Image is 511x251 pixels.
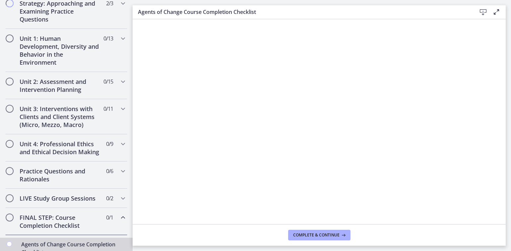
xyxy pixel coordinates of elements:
[20,105,100,129] h2: Unit 3: Interventions with Clients and Client Systems (Micro, Mezzo, Macro)
[20,140,100,156] h2: Unit 4: Professional Ethics and Ethical Decision Making
[103,78,113,86] span: 0 / 15
[20,214,100,229] h2: FINAL STEP: Course Completion Checklist
[106,167,113,175] span: 0 / 6
[20,194,100,202] h2: LIVE Study Group Sessions
[103,105,113,113] span: 0 / 11
[20,78,100,94] h2: Unit 2: Assessment and Intervention Planning
[103,34,113,42] span: 0 / 13
[138,8,466,16] h3: Agents of Change Course Completion Checklist
[106,194,113,202] span: 0 / 2
[106,214,113,221] span: 0 / 1
[106,140,113,148] span: 0 / 9
[293,232,340,238] span: Complete & continue
[20,167,100,183] h2: Practice Questions and Rationales
[288,230,351,240] button: Complete & continue
[20,34,100,66] h2: Unit 1: Human Development, Diversity and Behavior in the Environment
